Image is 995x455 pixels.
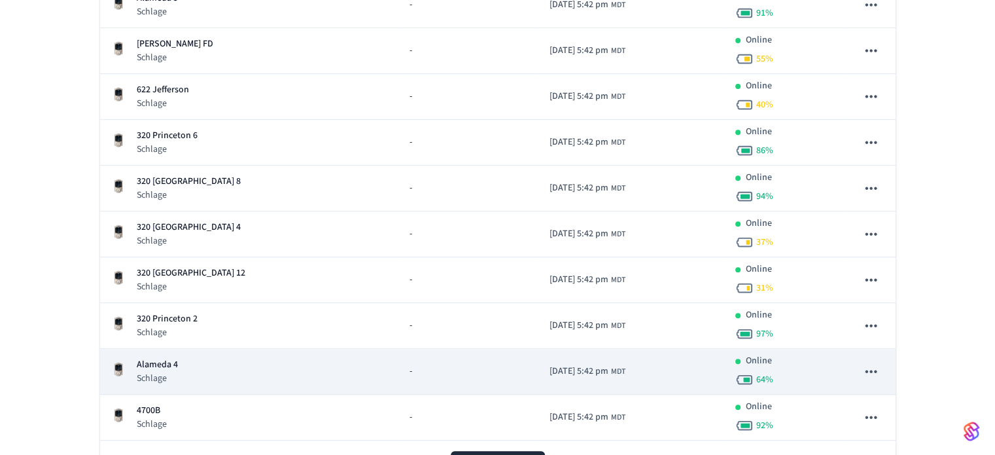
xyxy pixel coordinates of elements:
p: Online [746,125,772,139]
span: [DATE] 5:42 pm [549,227,608,241]
p: 4700B [137,404,167,418]
img: Schlage Sense Smart Deadbolt with Camelot Trim, Front [111,407,126,423]
p: Online [746,33,772,47]
p: Online [746,400,772,414]
span: 37 % [756,236,773,249]
span: - [410,319,412,333]
div: America/Denver [549,181,625,195]
span: MDT [610,228,625,240]
span: 97 % [756,327,773,340]
p: [PERSON_NAME] FD [137,37,213,51]
div: America/Denver [549,136,625,149]
span: 94 % [756,190,773,203]
span: [DATE] 5:42 pm [549,181,608,195]
span: - [410,44,412,58]
p: Online [746,217,772,230]
img: Schlage Sense Smart Deadbolt with Camelot Trim, Front [111,316,126,331]
span: [DATE] 5:42 pm [549,319,608,333]
p: Online [746,263,772,276]
div: America/Denver [549,319,625,333]
img: Schlage Sense Smart Deadbolt with Camelot Trim, Front [111,41,126,56]
p: Schlage [137,418,167,431]
span: - [410,136,412,149]
span: [DATE] 5:42 pm [549,44,608,58]
span: - [410,365,412,378]
p: Schlage [137,51,213,64]
span: [DATE] 5:42 pm [549,410,608,424]
img: Schlage Sense Smart Deadbolt with Camelot Trim, Front [111,178,126,194]
span: MDT [610,91,625,103]
span: 92 % [756,419,773,432]
p: Schlage [137,97,189,110]
span: [DATE] 5:42 pm [549,136,608,149]
div: America/Denver [549,410,625,424]
p: Alameda 4 [137,358,178,372]
div: America/Denver [549,90,625,103]
span: - [410,410,412,424]
p: 320 [GEOGRAPHIC_DATA] 12 [137,266,245,280]
div: America/Denver [549,365,625,378]
p: Schlage [137,143,198,156]
span: - [410,273,412,287]
span: MDT [610,320,625,332]
span: 31 % [756,282,773,295]
p: 320 Princeton 6 [137,129,198,143]
p: 320 [GEOGRAPHIC_DATA] 4 [137,221,241,234]
p: 320 Princeton 2 [137,312,198,326]
span: MDT [610,137,625,149]
span: - [410,227,412,241]
img: Schlage Sense Smart Deadbolt with Camelot Trim, Front [111,86,126,102]
img: Schlage Sense Smart Deadbolt with Camelot Trim, Front [111,361,126,377]
div: America/Denver [549,227,625,241]
span: 86 % [756,144,773,157]
p: Schlage [137,280,245,293]
p: 622 Jefferson [137,83,189,97]
span: 64 % [756,373,773,386]
span: 55 % [756,52,773,65]
p: Schlage [137,5,178,18]
span: [DATE] 5:42 pm [549,90,608,103]
span: 91 % [756,7,773,20]
div: America/Denver [549,44,625,58]
p: Online [746,354,772,368]
p: Online [746,79,772,93]
p: 320 [GEOGRAPHIC_DATA] 8 [137,175,241,189]
span: [DATE] 5:42 pm [549,273,608,287]
p: Schlage [137,372,178,385]
span: MDT [610,412,625,424]
img: Schlage Sense Smart Deadbolt with Camelot Trim, Front [111,132,126,148]
p: Online [746,171,772,185]
span: - [410,90,412,103]
img: Schlage Sense Smart Deadbolt with Camelot Trim, Front [111,270,126,285]
span: MDT [610,366,625,378]
span: - [410,181,412,195]
p: Schlage [137,234,241,247]
p: Schlage [137,189,241,202]
span: MDT [610,45,625,57]
span: MDT [610,274,625,286]
p: Online [746,308,772,322]
img: Schlage Sense Smart Deadbolt with Camelot Trim, Front [111,224,126,240]
img: SeamLogoGradient.69752ec5.svg [964,421,979,442]
p: Schlage [137,326,198,339]
span: MDT [610,183,625,194]
span: 40 % [756,98,773,111]
span: [DATE] 5:42 pm [549,365,608,378]
div: America/Denver [549,273,625,287]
